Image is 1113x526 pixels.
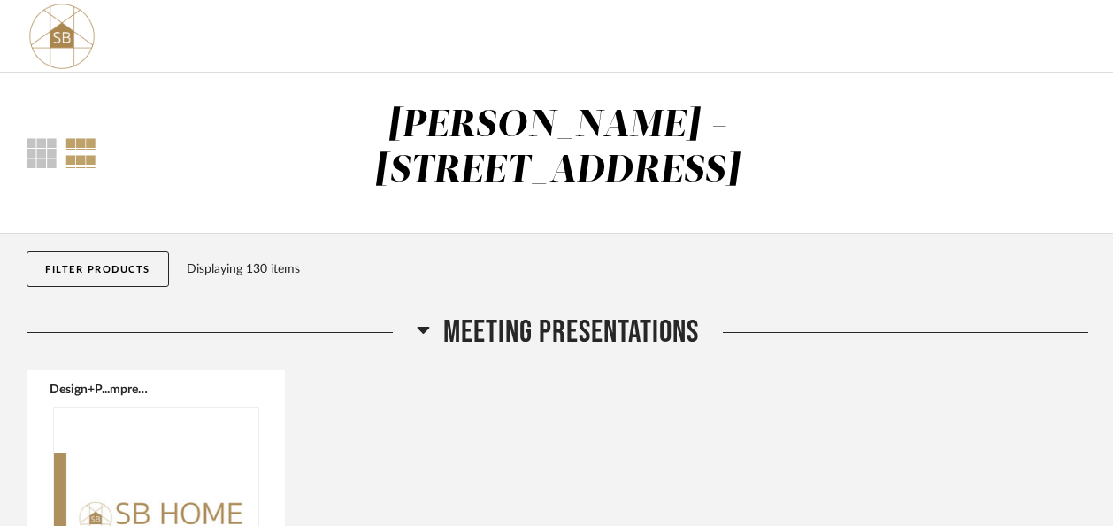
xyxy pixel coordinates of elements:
span: Meeting Presentations [443,313,699,352]
div: Displaying 130 items [187,259,1080,279]
button: Design+P...mpressed.pdf [50,382,151,396]
button: Filter Products [27,251,169,287]
img: 02324877-c6fa-4261-b847-82fa1115e5a4.png [27,1,97,72]
div: [PERSON_NAME] - [STREET_ADDRESS] [374,107,740,190]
